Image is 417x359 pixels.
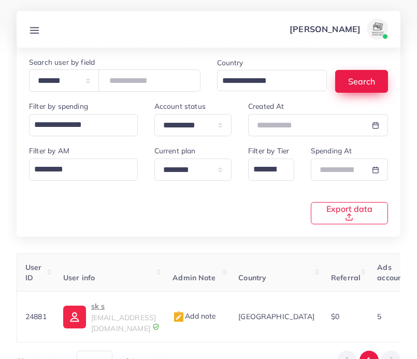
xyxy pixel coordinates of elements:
[248,146,289,156] label: Filter by Tier
[290,23,361,35] p: [PERSON_NAME]
[63,300,156,334] a: sk s[EMAIL_ADDRESS][DOMAIN_NAME]
[377,312,381,321] span: 5
[29,146,69,156] label: Filter by AM
[238,312,314,321] span: [GEOGRAPHIC_DATA]
[331,312,339,321] span: $0
[217,70,327,91] div: Search for option
[172,273,215,282] span: Admin Note
[219,73,314,89] input: Search for option
[154,146,196,156] label: Current plan
[311,202,388,224] button: Export data
[154,101,206,111] label: Account status
[152,323,160,331] img: 9CAL8B2pu8EFxCJHYAAAAldEVYdGRhdGU6Y3JlYXRlADIwMjItMTItMDlUMDQ6NTg6MzkrMDA6MDBXSlgLAAAAJXRFWHRkYXR...
[91,313,156,333] span: [EMAIL_ADDRESS][DOMAIN_NAME]
[29,114,138,136] div: Search for option
[238,273,266,282] span: Country
[250,161,281,178] input: Search for option
[331,273,361,282] span: Referral
[29,159,138,181] div: Search for option
[31,161,124,178] input: Search for option
[248,101,284,111] label: Created At
[25,312,47,321] span: 24881
[91,300,156,312] p: sk s
[29,101,88,111] label: Filter by spending
[63,273,95,282] span: User info
[377,263,408,282] span: Ads accounts
[63,306,86,328] img: ic-user-info.36bf1079.svg
[248,159,294,181] div: Search for option
[335,70,388,92] button: Search
[172,311,216,321] span: Add note
[284,19,392,39] a: [PERSON_NAME]avatar
[172,311,185,323] img: admin_note.cdd0b510.svg
[31,116,124,134] input: Search for option
[311,146,352,156] label: Spending At
[25,263,42,282] span: User ID
[367,19,388,39] img: avatar
[324,205,375,221] span: Export data
[217,58,243,68] label: Country
[29,57,95,67] label: Search user by field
